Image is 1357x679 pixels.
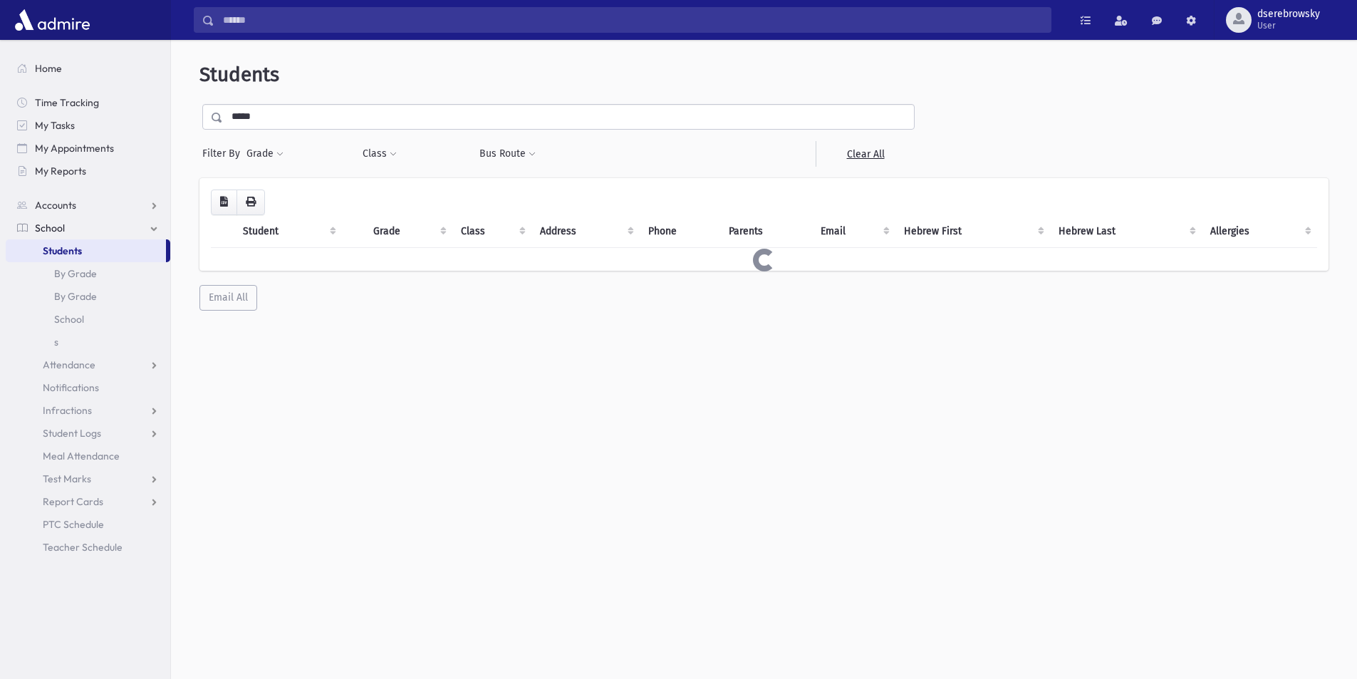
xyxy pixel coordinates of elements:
a: My Tasks [6,114,170,137]
a: PTC Schedule [6,513,170,536]
a: Meal Attendance [6,445,170,467]
button: Grade [246,141,284,167]
a: Attendance [6,353,170,376]
a: School [6,217,170,239]
img: AdmirePro [11,6,93,34]
a: By Grade [6,262,170,285]
a: Infractions [6,399,170,422]
th: Class [452,215,532,248]
span: My Reports [35,165,86,177]
a: Report Cards [6,490,170,513]
span: Notifications [43,381,99,394]
button: Class [362,141,397,167]
span: Filter By [202,146,246,161]
button: Email All [199,285,257,311]
span: Accounts [35,199,76,212]
a: Students [6,239,166,262]
th: Allergies [1202,215,1317,248]
th: Parents [720,215,812,248]
th: Phone [640,215,720,248]
span: Teacher Schedule [43,541,123,554]
a: My Appointments [6,137,170,160]
span: Report Cards [43,495,103,508]
a: Clear All [816,141,915,167]
a: Home [6,57,170,80]
span: My Tasks [35,119,75,132]
span: Meal Attendance [43,450,120,462]
a: Student Logs [6,422,170,445]
span: User [1257,20,1320,31]
a: Time Tracking [6,91,170,114]
span: Test Marks [43,472,91,485]
button: CSV [211,190,237,215]
a: My Reports [6,160,170,182]
span: dserebrowsky [1257,9,1320,20]
span: School [35,222,65,234]
th: Hebrew Last [1050,215,1202,248]
a: Test Marks [6,467,170,490]
a: s [6,331,170,353]
a: Accounts [6,194,170,217]
button: Bus Route [479,141,536,167]
span: Time Tracking [35,96,99,109]
span: Student Logs [43,427,101,440]
th: Hebrew First [895,215,1049,248]
a: Notifications [6,376,170,399]
a: By Grade [6,285,170,308]
span: Students [199,63,279,86]
button: Print [236,190,265,215]
a: Teacher Schedule [6,536,170,559]
th: Address [531,215,640,248]
th: Grade [365,215,452,248]
span: PTC Schedule [43,518,104,531]
span: My Appointments [35,142,114,155]
span: Home [35,62,62,75]
th: Student [234,215,342,248]
a: School [6,308,170,331]
span: Students [43,244,82,257]
span: Attendance [43,358,95,371]
span: Infractions [43,404,92,417]
input: Search [214,7,1051,33]
th: Email [812,215,895,248]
